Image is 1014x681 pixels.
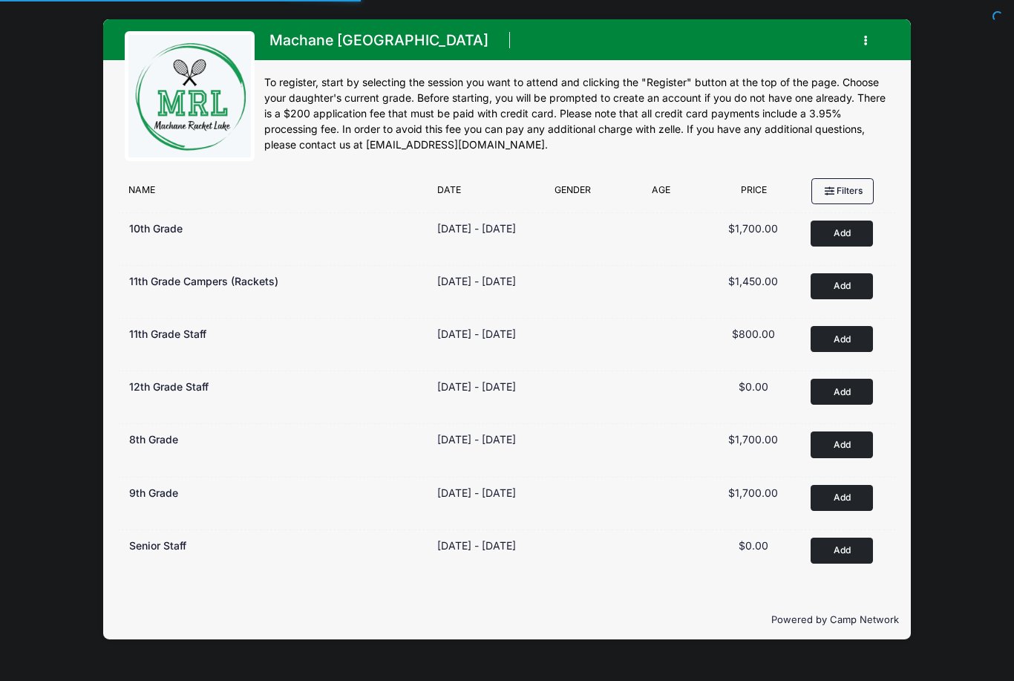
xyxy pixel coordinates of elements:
[732,328,775,340] span: $800.00
[615,183,707,204] div: Age
[115,613,899,628] p: Powered by Camp Network
[707,183,800,204] div: Price
[530,183,615,204] div: Gender
[264,75,889,153] div: To register, start by selecting the session you want to attend and clicking the "Register" button...
[430,183,530,204] div: Date
[437,431,516,447] div: [DATE] - [DATE]
[811,379,873,405] button: Add
[129,222,183,235] span: 10th Grade
[437,273,516,289] div: [DATE] - [DATE]
[129,275,278,287] span: 11th Grade Campers (Rackets)
[264,27,493,53] h1: Machane [GEOGRAPHIC_DATA]
[728,275,778,287] span: $1,450.00
[437,485,516,501] div: [DATE] - [DATE]
[811,431,873,457] button: Add
[129,486,178,499] span: 9th Grade
[728,433,778,446] span: $1,700.00
[437,379,516,394] div: [DATE] - [DATE]
[739,539,768,552] span: $0.00
[728,486,778,499] span: $1,700.00
[811,538,873,564] button: Add
[121,183,430,204] div: Name
[134,41,246,152] img: logo
[811,273,873,299] button: Add
[811,221,873,247] button: Add
[739,380,768,393] span: $0.00
[129,328,206,340] span: 11th Grade Staff
[437,221,516,236] div: [DATE] - [DATE]
[437,538,516,553] div: [DATE] - [DATE]
[129,539,186,552] span: Senior Staff
[811,485,873,511] button: Add
[811,326,873,352] button: Add
[129,380,209,393] span: 12th Grade Staff
[811,178,874,203] button: Filters
[728,222,778,235] span: $1,700.00
[437,326,516,342] div: [DATE] - [DATE]
[129,433,178,446] span: 8th Grade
